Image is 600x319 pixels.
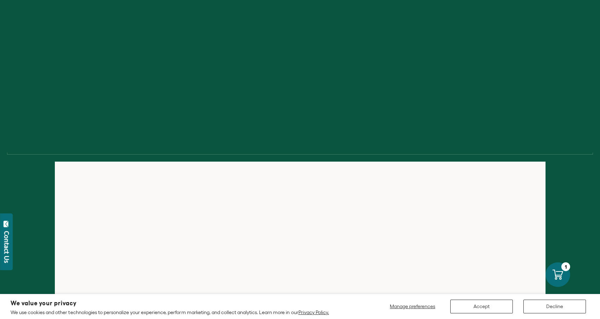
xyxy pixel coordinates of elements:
[11,309,329,315] p: We use cookies and other technologies to personalize your experience, perform marketing, and coll...
[450,300,513,313] button: Accept
[11,300,329,306] h2: We value your privacy
[523,300,586,313] button: Decline
[386,300,440,313] button: Manage preferences
[390,304,435,309] span: Manage preferences
[561,262,570,271] div: 1
[3,231,10,263] div: Contact Us
[298,309,329,315] a: Privacy Policy.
